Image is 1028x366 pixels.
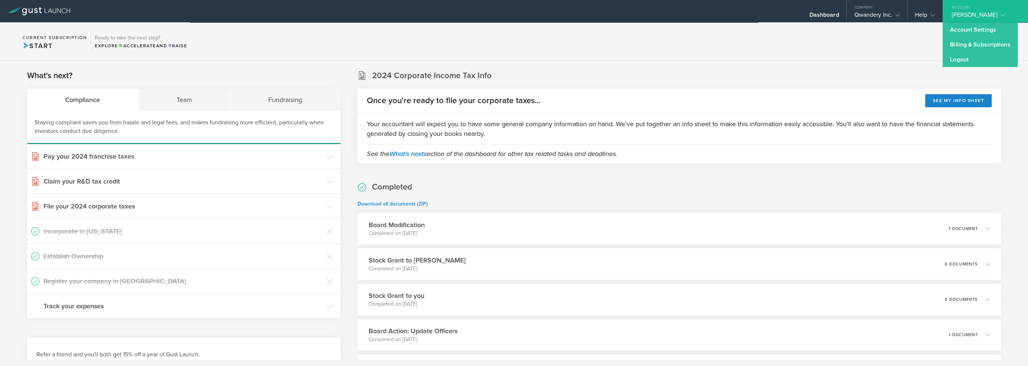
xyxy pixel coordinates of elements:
h2: Completed [372,182,412,192]
button: See my info sheet [925,94,992,107]
div: Team [139,89,231,111]
div: Staying compliant saves you from hassle and legal fees, and makes fundraising more efficient, par... [27,111,340,144]
p: 6 documents [945,262,978,266]
p: Completed on [DATE] [369,300,424,308]
a: Download all documents (ZIP) [358,201,428,207]
h2: 2024 Corporate Income Tax Info [372,70,492,81]
span: Raise [167,43,187,48]
h2: Once you're ready to file your corporate taxes... [367,95,540,106]
p: 5 documents [945,297,978,302]
div: Help [915,11,935,22]
div: Dashboard [809,11,839,22]
span: Accelerate [118,43,156,48]
a: What's next [389,150,424,158]
p: Completed on [DATE] [369,265,466,273]
h3: Establish Ownership [43,251,323,261]
div: Compliance [27,89,139,111]
h3: Incorporate in [US_STATE] [43,226,323,236]
h3: Ready to take the next step? [95,35,187,41]
div: Explore [95,42,187,49]
p: 1 document [949,227,978,231]
div: Qwandery Inc. [854,11,899,22]
h3: Board Action: Update Officers [369,326,458,336]
div: [PERSON_NAME] [952,11,1015,22]
h3: Register your company in [GEOGRAPHIC_DATA] [43,276,323,286]
h3: Refer a friend and you'll both get 15% off a year of Gust Launch. [36,350,331,359]
p: Completed on [DATE] [369,336,458,343]
h3: Pay your 2024 franchise taxes [43,152,323,161]
div: Ready to take the next step?ExploreAccelerateandRaise [91,30,191,53]
h3: Claim your R&D tax credit [43,176,323,186]
p: 1 document [949,333,978,337]
h3: File your 2024 corporate taxes [43,201,323,211]
em: See the section of the dashboard for other tax related tasks and deadlines. [367,150,617,158]
h2: Current Subscription [22,35,87,40]
h3: Board Modification [369,220,425,230]
p: Completed on [DATE] [369,230,425,237]
div: Fundraising [230,89,340,111]
h3: Stock Grant to [PERSON_NAME] [369,255,466,265]
span: Start [22,42,52,50]
h2: What's next? [27,70,72,81]
span: and [118,43,168,48]
h3: Track your expenses [43,301,323,311]
h3: Stock Grant to you [369,291,424,300]
p: Your accountant will expect you to have some general company information on hand. We've put toget... [367,119,992,139]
